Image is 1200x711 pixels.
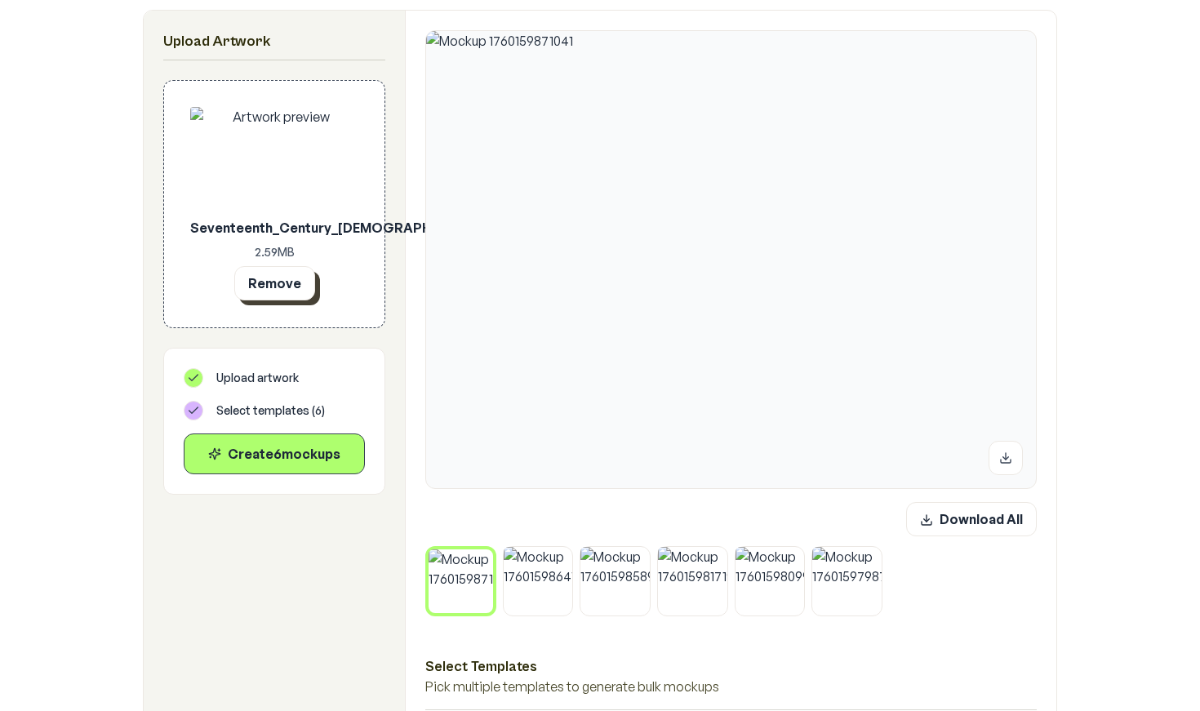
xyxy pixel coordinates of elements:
[580,547,650,616] img: Mockup 1760159858905
[812,547,882,616] img: Mockup 1760159798759
[425,677,1037,696] p: Pick multiple templates to generate bulk mockups
[426,31,1036,488] img: Mockup 1760159871041
[184,433,365,474] button: Create6mockups
[234,266,315,300] button: Remove
[658,547,727,616] img: Mockup 1760159817191
[216,370,299,386] span: Upload artwork
[736,547,805,616] img: Mockup 1760159809966
[190,218,358,238] p: Seventeenth_Century_[DEMOGRAPHIC_DATA]_MET_DP161207_5x7.jpg
[163,30,385,53] h2: Upload Artwork
[190,244,358,260] p: 2.59 MB
[190,107,358,211] img: Artwork preview
[906,502,1037,536] button: Download All
[425,655,1037,677] h3: Select Templates
[429,549,493,614] img: Mockup 1760159871041
[989,441,1023,475] button: Download mockup
[216,402,325,419] span: Select templates ( 6 )
[504,547,573,616] img: Mockup 1760159864167
[198,444,351,464] div: Create 6 mockup s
